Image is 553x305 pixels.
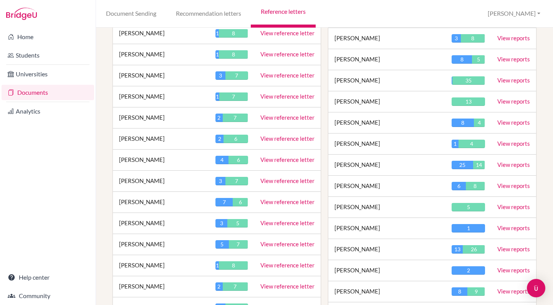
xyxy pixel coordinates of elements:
[260,30,315,36] a: View reference letter
[452,76,485,85] div: 35
[113,149,209,170] td: [PERSON_NAME]
[328,70,445,91] td: [PERSON_NAME]
[497,161,530,168] a: View reports
[497,140,530,147] a: View reports
[113,276,209,297] td: [PERSON_NAME]
[225,71,248,80] div: 7
[113,234,209,255] td: [PERSON_NAME]
[215,198,233,206] div: 7
[452,224,485,232] div: 1
[328,281,445,302] td: [PERSON_NAME]
[215,92,219,101] div: 1
[328,49,445,70] td: [PERSON_NAME]
[260,198,315,205] a: View reference letter
[328,28,445,49] td: [PERSON_NAME]
[225,177,248,185] div: 7
[484,7,544,21] button: [PERSON_NAME]
[328,218,445,239] td: [PERSON_NAME]
[527,279,545,297] div: Open Intercom Messenger
[260,156,315,163] a: View reference letter
[260,219,315,226] a: View reference letter
[113,255,209,276] td: [PERSON_NAME]
[473,161,485,169] div: 14
[452,161,473,169] div: 25
[452,287,467,296] div: 8
[461,34,485,43] div: 8
[113,213,209,234] td: [PERSON_NAME]
[452,34,460,43] div: 3
[215,156,228,164] div: 4
[497,77,530,84] a: View reports
[113,65,209,86] td: [PERSON_NAME]
[2,66,94,82] a: Universities
[223,114,248,122] div: 7
[474,119,485,127] div: 4
[219,261,248,270] div: 8
[260,93,315,100] a: View reference letter
[229,240,248,249] div: 7
[452,182,465,190] div: 6
[2,85,94,100] a: Documents
[328,155,445,176] td: [PERSON_NAME]
[260,177,315,184] a: View reference letter
[228,156,248,164] div: 6
[328,260,445,281] td: [PERSON_NAME]
[113,191,209,213] td: [PERSON_NAME]
[497,35,530,41] a: View reports
[215,282,223,291] div: 2
[328,176,445,197] td: [PERSON_NAME]
[260,72,315,79] a: View reference letter
[215,29,219,38] div: 1
[452,140,458,148] div: 1
[215,135,224,143] div: 2
[260,241,315,247] a: View reference letter
[113,44,209,65] td: [PERSON_NAME]
[497,182,530,189] a: View reports
[452,97,485,106] div: 13
[466,182,485,190] div: 8
[219,50,248,59] div: 8
[497,224,530,231] a: View reports
[328,91,445,112] td: [PERSON_NAME]
[463,245,485,254] div: 26
[223,282,248,291] div: 7
[452,245,463,254] div: 13
[215,50,219,59] div: 1
[328,197,445,218] td: [PERSON_NAME]
[260,135,315,142] a: View reference letter
[2,29,94,45] a: Home
[2,270,94,285] a: Help center
[497,267,530,274] a: View reports
[215,219,227,228] div: 3
[113,128,209,149] td: [PERSON_NAME]
[6,8,37,20] img: Bridge-U
[497,288,530,295] a: View reports
[497,98,530,105] a: View reports
[2,104,94,119] a: Analytics
[328,134,445,155] td: [PERSON_NAME]
[227,219,248,228] div: 5
[452,266,485,275] div: 2
[467,287,485,296] div: 9
[497,203,530,210] a: View reports
[328,112,445,134] td: [PERSON_NAME]
[497,246,530,252] a: View reports
[219,29,248,38] div: 8
[113,23,209,44] td: [PERSON_NAME]
[215,177,225,185] div: 3
[215,71,225,80] div: 3
[260,51,315,58] a: View reference letter
[113,86,209,107] td: [PERSON_NAME]
[328,239,445,260] td: [PERSON_NAME]
[233,198,248,206] div: 6
[260,262,315,269] a: View reference letter
[497,119,530,126] a: View reports
[219,92,248,101] div: 7
[452,119,474,127] div: 8
[260,114,315,121] a: View reference letter
[215,240,229,249] div: 5
[472,55,485,64] div: 5
[2,48,94,63] a: Students
[113,170,209,191] td: [PERSON_NAME]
